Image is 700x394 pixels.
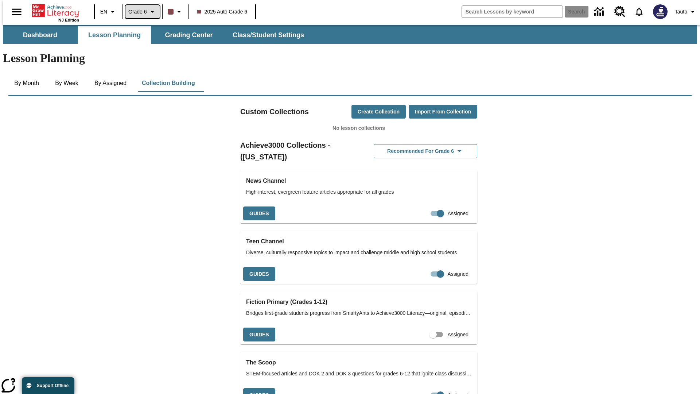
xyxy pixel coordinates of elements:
[3,26,311,44] div: SubNavbar
[675,8,687,16] span: Tauto
[351,105,406,119] button: Create Collection
[78,26,151,44] button: Lesson Planning
[227,26,310,44] button: Class/Student Settings
[447,210,468,217] span: Assigned
[32,3,79,18] a: Home
[246,309,471,317] span: Bridges first-grade students progress from SmartyAnts to Achieve3000 Literacy—original, episodic ...
[630,2,649,21] a: Notifications
[165,31,213,39] span: Grading Center
[610,2,630,22] a: Resource Center, Will open in new tab
[22,377,74,394] button: Support Offline
[243,206,275,221] button: Guides
[409,105,477,119] button: Import from Collection
[23,31,57,39] span: Dashboard
[100,8,107,16] span: EN
[462,6,563,18] input: search field
[152,26,225,44] button: Grading Center
[240,139,359,163] h2: Achieve3000 Collections - ([US_STATE])
[128,8,147,16] span: Grade 6
[590,2,610,22] a: Data Center
[165,5,186,18] button: Class color is dark brown. Change class color
[246,188,471,196] span: High-interest, evergreen feature articles appropriate for all grades
[136,74,201,92] button: Collection Building
[89,74,132,92] button: By Assigned
[374,144,477,158] button: Recommended for Grade 6
[3,51,697,65] h1: Lesson Planning
[447,270,468,278] span: Assigned
[243,328,275,342] button: Guides
[48,74,85,92] button: By Week
[233,31,304,39] span: Class/Student Settings
[240,124,477,132] p: No lesson collections
[649,2,672,21] button: Select a new avatar
[246,370,471,378] span: STEM-focused articles and DOK 2 and DOK 3 questions for grades 6-12 that ignite class discussions...
[243,267,275,281] button: Guides
[246,249,471,256] span: Diverse, culturally responsive topics to impact and challenge middle and high school students
[447,331,468,339] span: Assigned
[37,383,69,388] span: Support Offline
[3,25,697,44] div: SubNavbar
[97,5,120,18] button: Language: EN, Select a language
[197,8,248,16] span: 2025 Auto Grade 6
[246,176,471,186] h3: News Channel
[6,1,27,23] button: Open side menu
[4,26,77,44] button: Dashboard
[8,74,45,92] button: By Month
[32,3,79,22] div: Home
[246,236,471,247] h3: Teen Channel
[246,358,471,368] h3: The Scoop
[88,31,141,39] span: Lesson Planning
[58,18,79,22] span: NJ Edition
[246,297,471,307] h3: Fiction Primary (Grades 1-12)
[125,5,160,18] button: Grade: Grade 6, Select a grade
[240,106,309,117] h2: Custom Collections
[653,4,668,19] img: Avatar
[672,5,700,18] button: Profile/Settings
